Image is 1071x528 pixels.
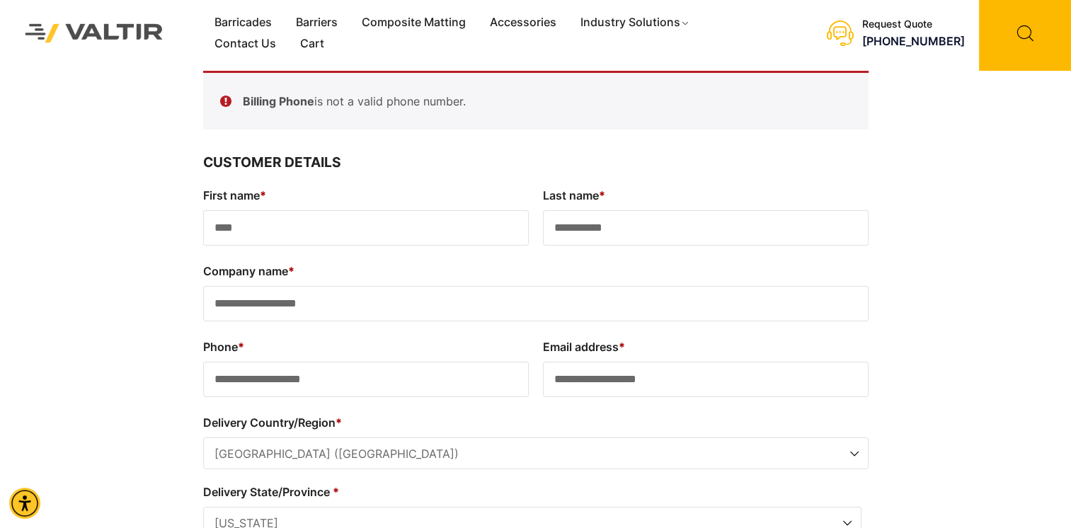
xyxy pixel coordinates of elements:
a: Cart [288,33,336,54]
img: Valtir Rentals [11,9,178,57]
a: Composite Matting [350,12,478,33]
a: Barricades [202,12,284,33]
abbr: required [288,264,294,278]
span: United States (US) [204,438,868,470]
li: is not a valid phone number. [243,84,846,118]
abbr: required [238,340,244,354]
abbr: required [333,485,339,499]
a: call (888) 496-3625 [862,34,965,48]
label: Delivery Country/Region [203,411,869,434]
label: First name [203,184,529,207]
label: Delivery State/Province [203,481,861,503]
label: Company name [203,260,869,282]
label: Last name [543,184,869,207]
div: Accessibility Menu [9,488,40,519]
a: Accessories [478,12,568,33]
label: Email address [543,335,869,358]
abbr: required [260,188,266,202]
a: Industry Solutions [568,12,702,33]
strong: Billing Phone [243,94,314,108]
h3: Customer Details [203,152,869,173]
span: Delivery Country/Region [203,437,869,469]
label: Phone [203,335,529,358]
abbr: required [336,415,342,430]
abbr: required [599,188,605,202]
a: Contact Us [202,33,288,54]
a: Barriers [284,12,350,33]
div: Request Quote [862,18,965,30]
abbr: required [619,340,625,354]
